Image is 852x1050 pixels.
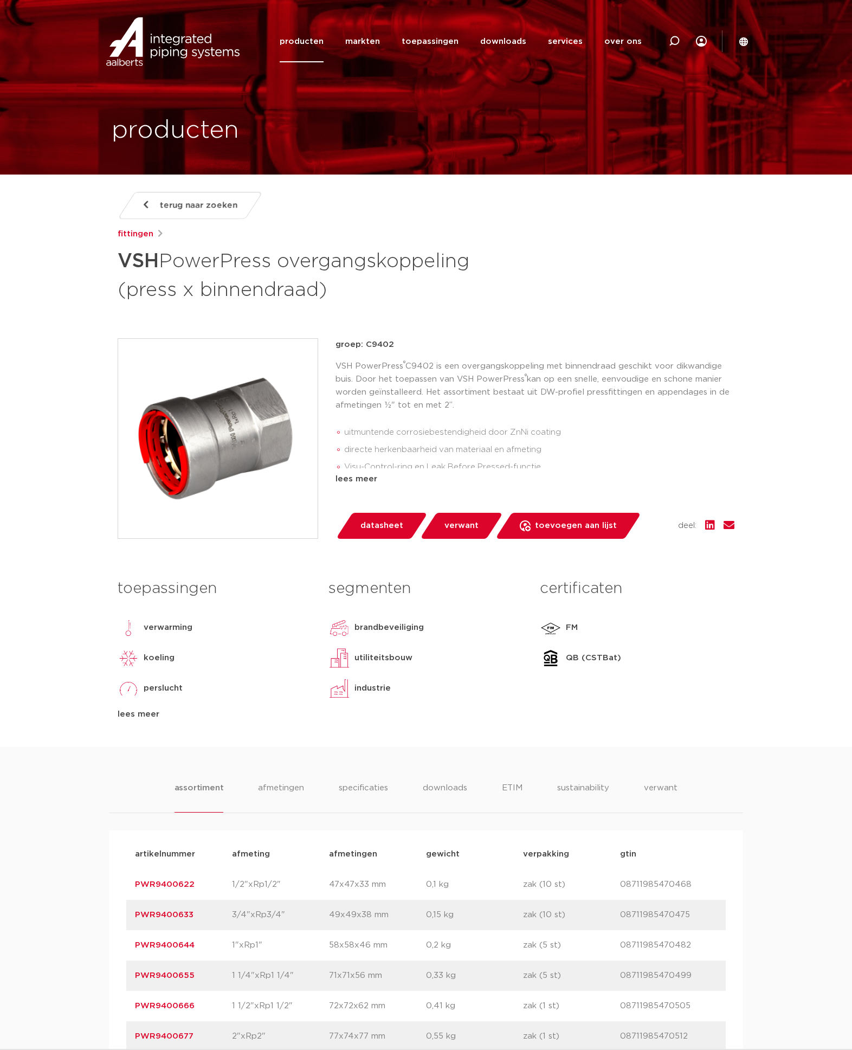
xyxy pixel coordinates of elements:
a: PWR9400655 [135,971,195,980]
p: artikelnummer [135,848,232,861]
h3: certificaten [540,578,734,600]
li: Visu-Control-ring en Leak Before Pressed-functie [344,459,734,476]
img: QB (CSTBat) [540,647,561,669]
li: afmetingen [258,782,304,813]
a: PWR9400677 [135,1032,193,1040]
p: 1 1/2"xRp1 1/2" [232,1000,329,1013]
img: FM [540,617,561,639]
a: fittingen [118,228,153,241]
p: 1 1/4"xRp1 1/4" [232,969,329,982]
p: zak (10 st) [523,878,620,891]
a: over ons [604,21,642,62]
p: 08711985470499 [620,969,717,982]
p: 71x71x56 mm [329,969,426,982]
img: Product Image for VSH PowerPress overgangskoppeling (press x binnendraad) [118,339,318,538]
h3: toepassingen [118,578,312,600]
a: datasheet [335,513,428,539]
img: perslucht [118,678,139,699]
div: lees meer [118,708,312,721]
a: terug naar zoeken [118,192,263,219]
p: 0,33 kg [426,969,523,982]
h1: PowerPress overgangskoppeling (press x binnendraad) [118,245,525,304]
p: 77x74x77 mm [329,1030,426,1043]
a: PWR9400644 [135,941,195,949]
strong: VSH [118,252,159,271]
img: industrie [328,678,350,699]
p: QB (CSTBat) [566,652,621,665]
a: PWR9400666 [135,1002,195,1010]
span: toevoegen aan lijst [535,517,617,534]
li: sustainability [557,782,609,813]
p: 0,15 kg [426,909,523,922]
sup: ® [403,360,405,366]
li: downloads [423,782,467,813]
p: zak (5 st) [523,969,620,982]
li: ETIM [502,782,522,813]
div: lees meer [335,473,734,486]
p: 0,41 kg [426,1000,523,1013]
li: verwant [644,782,677,813]
img: utiliteitsbouw [328,647,350,669]
a: PWR9400622 [135,880,195,888]
a: toepassingen [402,21,459,62]
p: koeling [144,652,175,665]
p: 0,1 kg [426,878,523,891]
p: perslucht [144,682,183,695]
span: datasheet [360,517,403,534]
img: verwarming [118,617,139,639]
span: terug naar zoeken [160,197,237,214]
p: verpakking [523,848,620,861]
p: brandbeveiliging [354,621,424,634]
p: 08711985470505 [620,1000,717,1013]
p: 1/2"xRp1/2" [232,878,329,891]
li: uitmuntende corrosiebestendigheid door ZnNi coating [344,424,734,441]
p: 1"xRp1" [232,939,329,952]
span: deel: [678,519,696,532]
p: 0,2 kg [426,939,523,952]
p: 08711985470512 [620,1030,717,1043]
a: producten [280,21,324,62]
a: verwant [419,513,503,539]
p: VSH PowerPress C9402 is een overgangskoppeling met binnendraad geschikt voor dikwandige buis. Doo... [335,360,734,412]
p: 47x47x33 mm [329,878,426,891]
img: koeling [118,647,139,669]
li: directe herkenbaarheid van materiaal en afmeting [344,441,734,459]
p: 08711985470475 [620,909,717,922]
p: gtin [620,848,717,861]
p: FM [566,621,578,634]
a: downloads [480,21,526,62]
li: specificaties [339,782,388,813]
p: zak (1 st) [523,1000,620,1013]
a: services [548,21,583,62]
p: 0,55 kg [426,1030,523,1043]
li: assortiment [175,782,224,813]
p: zak (1 st) [523,1030,620,1043]
p: verwarming [144,621,192,634]
nav: Menu [280,21,642,62]
p: 08711985470468 [620,878,717,891]
h1: producten [112,113,239,148]
p: 49x49x38 mm [329,909,426,922]
p: 2"xRp2" [232,1030,329,1043]
p: utiliteitsbouw [354,652,412,665]
sup: ® [525,373,527,379]
p: groep: C9402 [335,338,734,351]
p: zak (5 st) [523,939,620,952]
p: 72x72x62 mm [329,1000,426,1013]
p: 3/4"xRp3/4" [232,909,329,922]
a: markten [345,21,380,62]
p: zak (10 st) [523,909,620,922]
p: 58x58x46 mm [329,939,426,952]
p: afmeting [232,848,329,861]
p: afmetingen [329,848,426,861]
p: industrie [354,682,391,695]
p: 08711985470482 [620,939,717,952]
a: PWR9400633 [135,911,193,919]
span: verwant [444,517,479,534]
img: brandbeveiliging [328,617,350,639]
p: gewicht [426,848,523,861]
h3: segmenten [328,578,523,600]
